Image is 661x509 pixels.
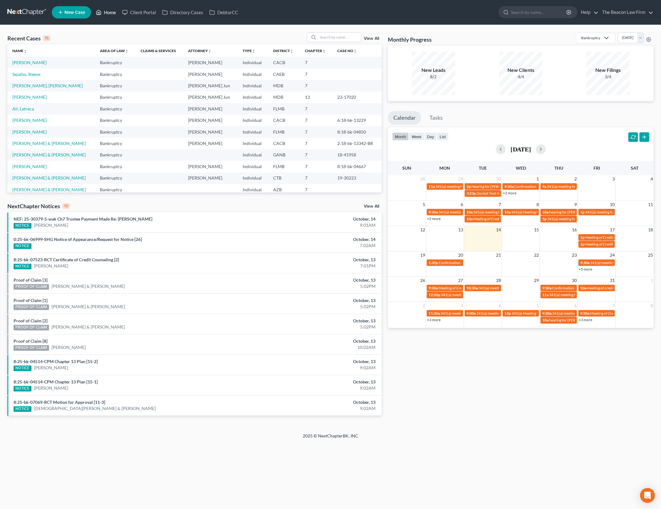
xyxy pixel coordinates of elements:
[155,433,506,444] div: 2025 © NextChapterBK, INC
[259,358,376,365] div: October, 13
[542,217,547,221] span: 5p
[580,286,586,290] span: 10a
[238,149,268,161] td: Individual
[95,184,136,195] td: Bankruptcy
[422,201,426,208] span: 5
[259,365,376,371] div: 9:02AM
[514,184,617,189] span: Confirmation hearing for [PERSON_NAME] & [PERSON_NAME]
[14,386,31,391] div: NOTICE
[427,317,441,322] a: +3 more
[549,318,597,322] span: hearing for [PERSON_NAME]
[429,311,440,316] span: 11:30a
[14,277,47,283] a: Proof of Claim [3]
[571,251,577,259] span: 23
[466,184,471,189] span: 2p
[95,57,136,68] td: Bankruptcy
[268,114,300,126] td: CACB
[95,92,136,103] td: Bankruptcy
[259,344,376,350] div: 10:02AM
[427,216,441,221] a: +2 more
[533,251,540,259] span: 22
[300,68,332,80] td: 7
[422,302,426,309] span: 2
[466,286,478,290] span: 10:30a
[34,385,68,391] a: [PERSON_NAME]
[402,165,411,171] span: Sun
[206,7,241,18] a: DebtorCC
[439,260,509,265] span: Confirmation Hearing for [PERSON_NAME]
[208,49,211,53] i: unfold_more
[95,149,136,161] td: Bankruptcy
[290,49,294,53] i: unfold_more
[579,267,592,271] a: +5 more
[259,242,376,249] div: 7:02AM
[337,48,357,53] a: Case Nounfold_more
[238,103,268,114] td: Individual
[238,80,268,91] td: Individual
[476,311,536,316] span: 341(a) meeting for [PERSON_NAME]
[549,210,597,214] span: hearing for [PERSON_NAME]
[12,187,86,192] a: [PERSON_NAME] & [PERSON_NAME]
[95,114,136,126] td: Bankruptcy
[14,406,31,412] div: NOTICE
[332,172,382,184] td: 19-30223
[650,277,654,284] span: 1
[259,338,376,344] div: October, 13
[12,48,27,53] a: Nameunfold_more
[300,57,332,68] td: 7
[34,222,68,228] a: [PERSON_NAME]
[238,172,268,184] td: Individual
[259,222,376,228] div: 9:01AM
[590,311,659,316] span: Meeting of Creditors for [PERSON_NAME]
[318,33,361,42] input: Search by name...
[268,57,300,68] td: CACB
[542,210,548,214] span: 10a
[552,311,644,316] span: 341(a) meeting for [PERSON_NAME] & [PERSON_NAME]
[100,48,129,53] a: Area of Lawunfold_more
[14,399,105,405] a: 8:25-bk-07069-RCT Motion for Approval [11-3]
[268,126,300,138] td: FLMB
[536,302,540,309] span: 5
[183,68,238,80] td: [PERSON_NAME]
[580,311,589,316] span: 9:30a
[460,302,464,309] span: 3
[93,7,119,18] a: Home
[14,257,119,262] a: 8:25-bk-07523-RCT Certificate of Credit Counseling [2]
[640,488,655,503] div: Open Intercom Messenger
[420,251,426,259] span: 19
[574,302,577,309] span: 6
[12,141,86,146] a: [PERSON_NAME] & [PERSON_NAME]
[183,161,238,172] td: [PERSON_NAME]
[458,175,464,183] span: 29
[420,277,426,284] span: 26
[466,311,476,316] span: 9:30a
[14,338,47,344] a: Proof of Claim [8]
[238,161,268,172] td: Individual
[412,74,455,80] div: 8/2
[580,242,585,246] span: 1p
[183,138,238,149] td: [PERSON_NAME]
[609,201,615,208] span: 10
[12,129,47,134] a: [PERSON_NAME]
[499,67,542,74] div: New Clients
[511,311,571,316] span: 341(a) Meeting for [PERSON_NAME]
[353,49,357,53] i: unfold_more
[12,175,86,180] a: [PERSON_NAME] & [PERSON_NAME]
[424,111,448,125] a: Tasks
[332,149,382,161] td: 18-41958
[574,201,577,208] span: 9
[259,385,376,391] div: 9:02AM
[14,216,152,221] a: NEF: 25-30379-5-wak Ch7 Trustee Payment Made Re: [PERSON_NAME]
[14,223,31,229] div: NOTICE
[473,217,574,221] span: Meeting of Creditors for [PERSON_NAME] & [PERSON_NAME]
[14,243,31,249] div: NOTICE
[14,359,98,364] a: 8:25-bk-04514-CPM Chapter 13 Plan [15-2]
[504,311,511,316] span: 12p
[412,67,455,74] div: New Leads
[300,149,332,161] td: 7
[511,146,531,152] h2: [DATE]
[14,325,49,330] div: PROOF OF CLAIM
[259,283,376,289] div: 5:02PM
[429,260,438,265] span: 1:35p
[238,57,268,68] td: Individual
